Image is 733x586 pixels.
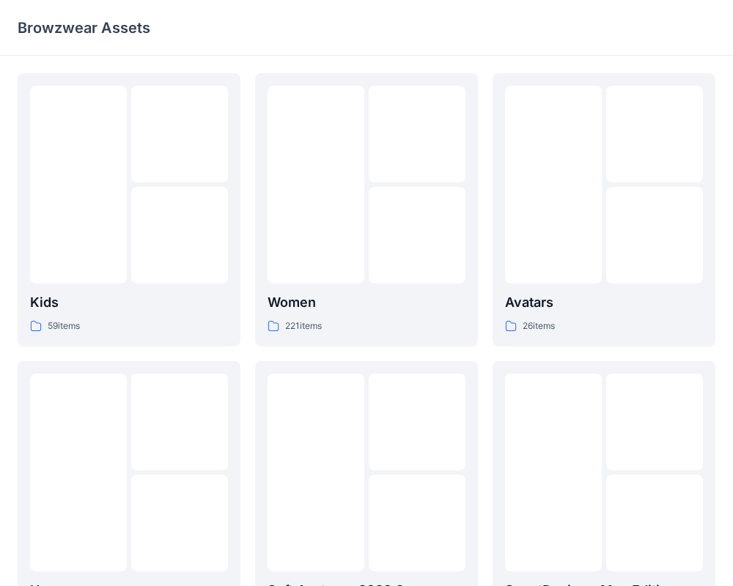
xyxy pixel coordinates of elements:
p: Kids [30,292,228,313]
a: Avatars26items [493,73,715,346]
a: Kids59items [18,73,240,346]
p: Avatars [505,292,703,313]
p: 221 items [285,319,322,334]
p: Women [268,292,465,313]
a: Women221items [255,73,478,346]
p: 59 items [48,319,80,334]
p: 26 items [523,319,555,334]
p: Browzwear Assets [18,18,150,38]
